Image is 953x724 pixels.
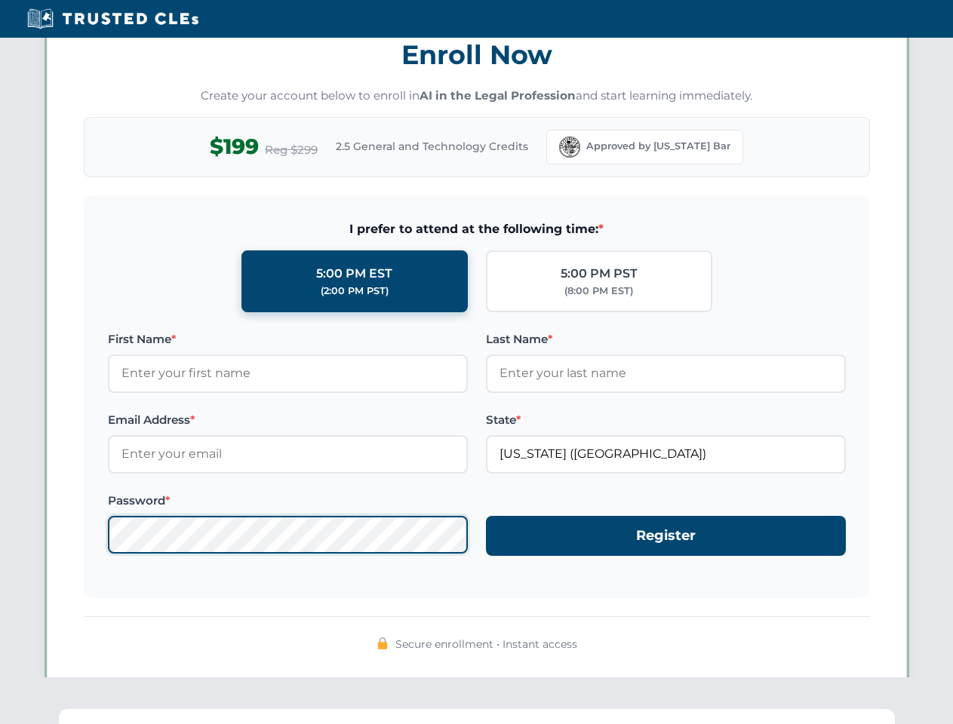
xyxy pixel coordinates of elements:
[395,636,577,652] span: Secure enrollment • Instant access
[108,411,468,429] label: Email Address
[486,516,846,556] button: Register
[486,435,846,473] input: Florida (FL)
[316,264,392,284] div: 5:00 PM EST
[420,88,576,103] strong: AI in the Legal Profession
[486,411,846,429] label: State
[108,354,468,392] input: Enter your first name
[486,330,846,348] label: Last Name
[108,219,846,239] span: I prefer to attend at the following time:
[23,8,203,30] img: Trusted CLEs
[84,87,870,105] p: Create your account below to enroll in and start learning immediately.
[586,139,730,154] span: Approved by [US_STATE] Bar
[84,31,870,78] h3: Enroll Now
[564,284,633,299] div: (8:00 PM EST)
[108,492,468,510] label: Password
[486,354,846,392] input: Enter your last name
[210,130,259,164] span: $199
[336,138,528,155] span: 2.5 General and Technology Credits
[265,141,318,159] span: Reg $299
[561,264,638,284] div: 5:00 PM PST
[108,435,468,473] input: Enter your email
[559,137,580,158] img: Florida Bar
[108,330,468,348] label: First Name
[377,637,389,649] img: 🔒
[321,284,389,299] div: (2:00 PM PST)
